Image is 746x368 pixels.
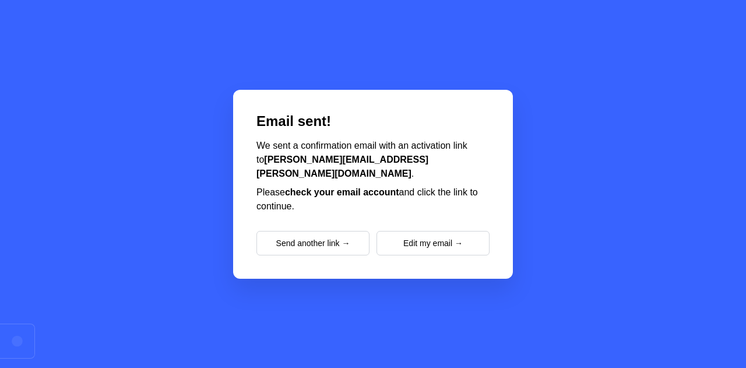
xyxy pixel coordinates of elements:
[256,113,490,129] h2: Email sent!
[256,155,428,178] strong: [PERSON_NAME][EMAIL_ADDRESS][PERSON_NAME][DOMAIN_NAME]
[285,187,399,197] strong: check your email account
[256,139,490,181] p: We sent a confirmation email with an activation link to .
[256,231,370,255] button: Send another link →
[256,185,490,213] p: Please and click the link to continue.
[376,231,490,255] button: Edit my email →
